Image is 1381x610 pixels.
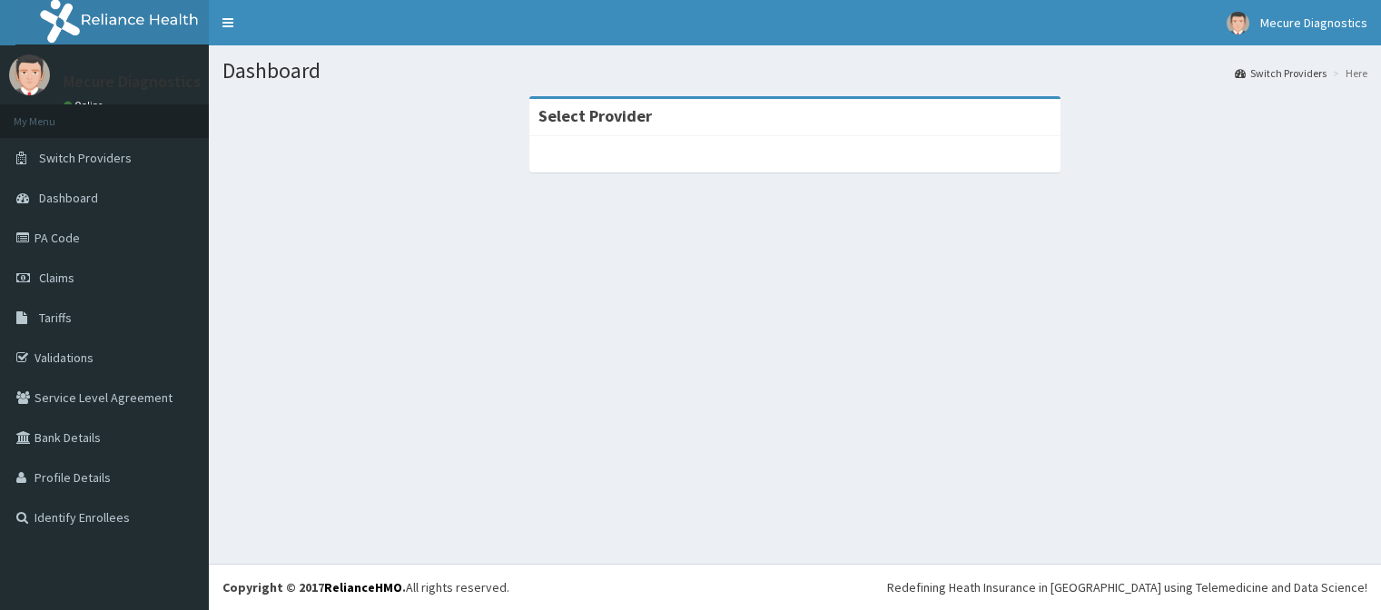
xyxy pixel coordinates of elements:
[1260,15,1367,31] span: Mecure Diagnostics
[222,59,1367,83] h1: Dashboard
[1328,65,1367,81] li: Here
[64,99,107,112] a: Online
[209,564,1381,610] footer: All rights reserved.
[324,579,402,595] a: RelianceHMO
[39,190,98,206] span: Dashboard
[222,579,406,595] strong: Copyright © 2017 .
[64,74,201,90] p: Mecure Diagnostics
[39,150,132,166] span: Switch Providers
[887,578,1367,596] div: Redefining Heath Insurance in [GEOGRAPHIC_DATA] using Telemedicine and Data Science!
[538,105,652,126] strong: Select Provider
[9,54,50,95] img: User Image
[39,270,74,286] span: Claims
[1235,65,1327,81] a: Switch Providers
[1227,12,1249,34] img: User Image
[39,310,72,326] span: Tariffs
